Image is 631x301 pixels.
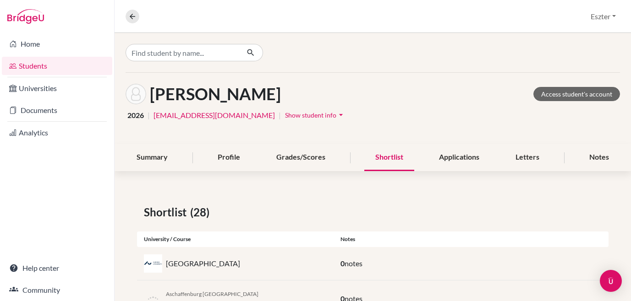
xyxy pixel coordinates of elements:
[2,57,112,75] a: Students
[137,235,334,243] div: University / Course
[166,290,258,297] span: Aschaffenburg [GEOGRAPHIC_DATA]
[127,110,144,121] span: 2026
[190,204,213,220] span: (28)
[2,281,112,299] a: Community
[364,144,414,171] div: Shortlist
[7,9,44,24] img: Bridge-U
[166,258,240,269] p: [GEOGRAPHIC_DATA]
[150,84,281,104] h1: [PERSON_NAME]
[600,270,622,292] div: Open Intercom Messenger
[265,144,336,171] div: Grades/Scores
[207,144,251,171] div: Profile
[340,259,345,268] span: 0
[533,87,620,101] a: Access student's account
[148,110,150,121] span: |
[144,204,190,220] span: Shortlist
[578,144,620,171] div: Notes
[2,79,112,97] a: Universities
[2,259,112,277] a: Help center
[279,110,281,121] span: |
[336,110,346,119] i: arrow_drop_down
[126,44,239,61] input: Find student by name...
[126,144,179,171] div: Summary
[154,110,275,121] a: [EMAIL_ADDRESS][DOMAIN_NAME]
[334,235,609,243] div: Notes
[587,8,620,25] button: Eszter
[2,35,112,53] a: Home
[2,124,112,142] a: Analytics
[428,144,490,171] div: Applications
[2,101,112,119] a: Documents
[505,144,550,171] div: Letters
[285,111,336,119] span: Show student info
[126,84,146,104] img: Máté Tóth's avatar
[345,259,362,268] span: notes
[144,254,162,273] img: dk_au_tq0ze9vt.jpeg
[285,108,346,122] button: Show student infoarrow_drop_down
